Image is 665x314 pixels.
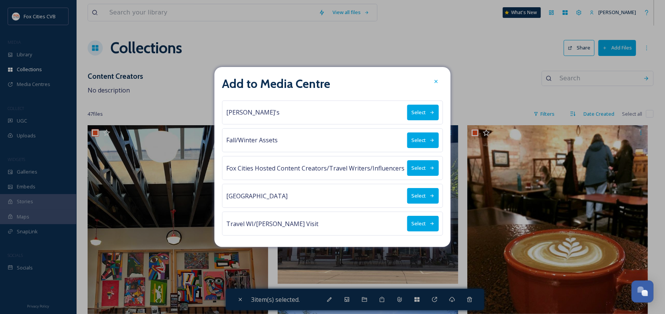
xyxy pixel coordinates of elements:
[226,108,280,117] span: [PERSON_NAME]'s
[631,281,654,303] button: Open Chat
[226,219,318,228] span: Travel WI/[PERSON_NAME] Visit
[226,191,288,201] span: [GEOGRAPHIC_DATA]
[407,105,439,120] button: Select
[407,132,439,148] button: Select
[226,135,278,145] span: Fall/Winter Assets
[407,160,439,176] button: Select
[407,216,439,231] button: Select
[222,75,330,93] h2: Add to Media Centre
[407,188,439,204] button: Select
[226,164,404,173] span: Fox Cities Hosted Content Creators/Travel Writers/Influencers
